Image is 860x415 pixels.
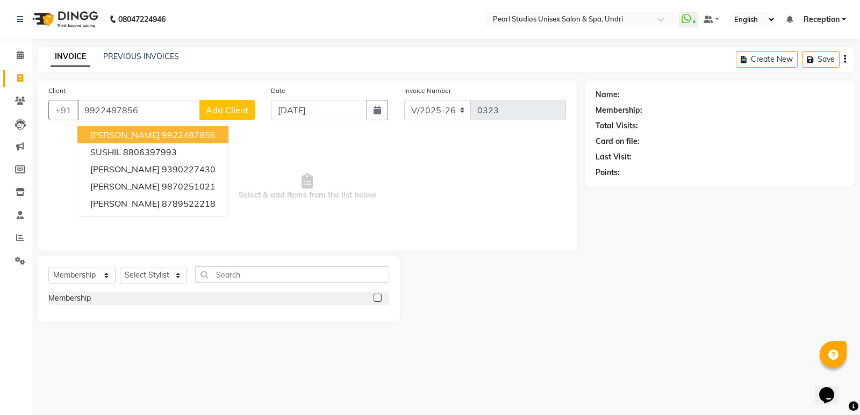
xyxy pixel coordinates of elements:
[199,100,255,120] button: Add Client
[736,51,798,68] button: Create New
[271,86,285,96] label: Date
[51,47,90,67] a: INVOICE
[90,198,160,209] span: [PERSON_NAME]
[48,86,66,96] label: Client
[90,129,160,140] span: [PERSON_NAME]
[596,89,620,100] div: Name:
[77,100,200,120] input: Search by Name/Mobile/Email/Code
[27,4,101,34] img: logo
[802,51,840,68] button: Save
[596,151,632,163] div: Last Visit:
[162,164,216,174] ngb-highlight: 9390227430
[103,52,179,61] a: PREVIOUS INVOICES
[48,133,566,241] span: Select & add items from the list below
[804,14,840,25] span: Reception
[195,266,389,283] input: Search
[162,198,216,209] ngb-highlight: 8789522218
[596,167,620,178] div: Points:
[596,105,642,116] div: Membership:
[596,120,638,132] div: Total Visits:
[206,105,248,115] span: Add Client
[162,129,216,140] ngb-highlight: 9922487856
[404,86,451,96] label: Invoice Number
[48,293,91,304] div: Membership
[123,147,177,157] ngb-highlight: 8806397993
[596,136,640,147] div: Card on file:
[815,372,849,404] iframe: chat widget
[90,164,160,174] span: [PERSON_NAME]
[162,181,216,192] ngb-highlight: 9870251021
[118,4,166,34] b: 08047224946
[90,181,160,192] span: [PERSON_NAME]
[48,100,78,120] button: +91
[90,147,121,157] span: SUSHIL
